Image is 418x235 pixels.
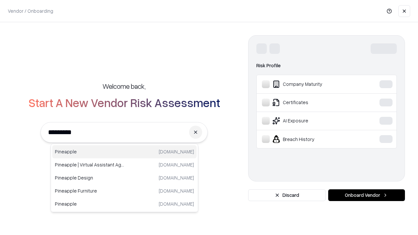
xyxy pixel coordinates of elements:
[262,80,360,88] div: Company Maturity
[262,135,360,143] div: Breach History
[28,96,220,109] h2: Start A New Vendor Risk Assessment
[248,189,326,201] button: Discard
[159,200,194,207] p: [DOMAIN_NAME]
[55,187,124,194] p: Pineapple Furniture
[103,82,146,91] h5: Welcome back,
[262,99,360,106] div: Certificates
[159,187,194,194] p: [DOMAIN_NAME]
[8,8,53,14] p: Vendor / Onboarding
[55,174,124,181] p: Pineapple Design
[51,144,198,212] div: Suggestions
[328,189,405,201] button: Onboard Vendor
[159,148,194,155] p: [DOMAIN_NAME]
[159,174,194,181] p: [DOMAIN_NAME]
[159,161,194,168] p: [DOMAIN_NAME]
[55,200,124,207] p: Pineapple
[55,161,124,168] p: Pineapple | Virtual Assistant Agency
[256,62,397,70] div: Risk Profile
[55,148,124,155] p: Pineapple
[262,117,360,125] div: AI Exposure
